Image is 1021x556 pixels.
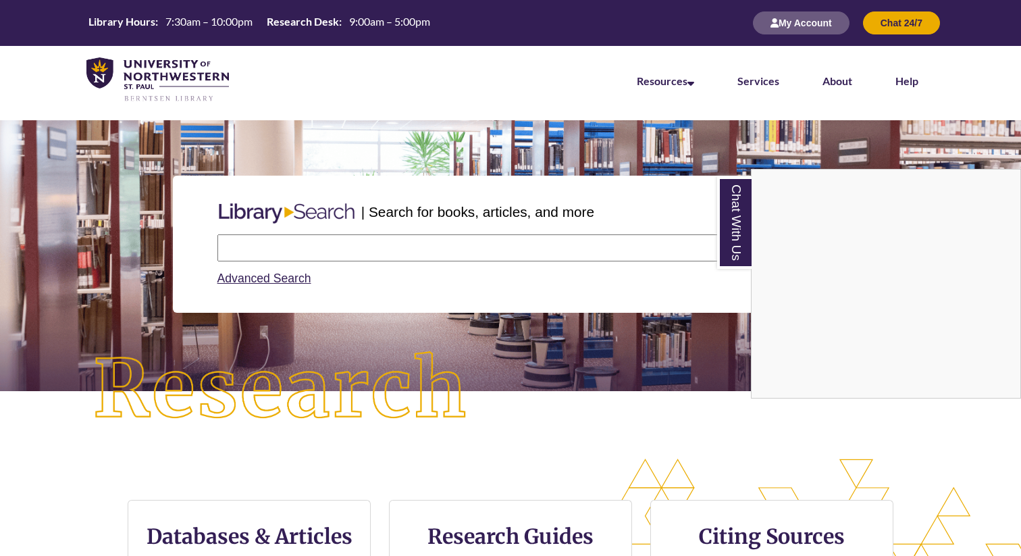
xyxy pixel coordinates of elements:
[751,169,1021,399] div: Chat With Us
[752,170,1020,398] iframe: Chat Widget
[86,57,229,103] img: UNWSP Library Logo
[822,74,852,87] a: About
[637,74,694,87] a: Resources
[737,74,779,87] a: Services
[895,74,918,87] a: Help
[717,176,752,269] a: Chat With Us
